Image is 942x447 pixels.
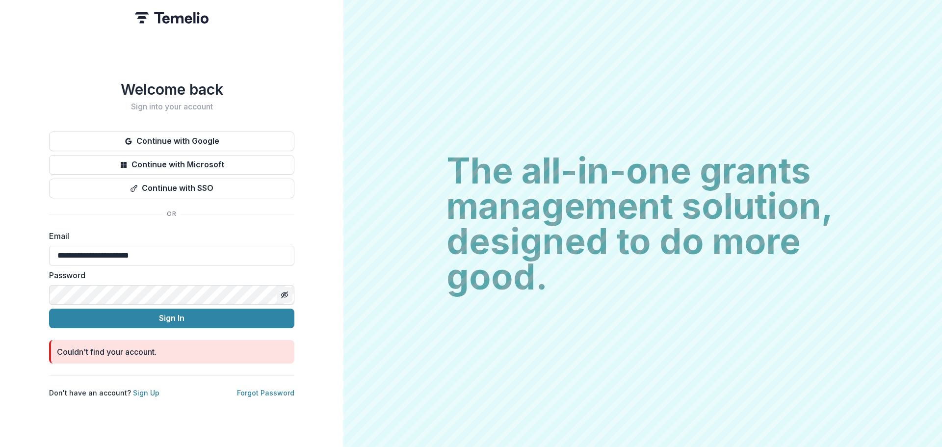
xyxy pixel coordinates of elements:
[49,102,294,111] h2: Sign into your account
[57,346,157,358] div: Couldn't find your account.
[49,155,294,175] button: Continue with Microsoft
[49,309,294,328] button: Sign In
[49,388,159,398] p: Don't have an account?
[135,12,209,24] img: Temelio
[49,230,288,242] label: Email
[237,389,294,397] a: Forgot Password
[49,179,294,198] button: Continue with SSO
[49,80,294,98] h1: Welcome back
[277,287,292,303] button: Toggle password visibility
[133,389,159,397] a: Sign Up
[49,269,288,281] label: Password
[49,131,294,151] button: Continue with Google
